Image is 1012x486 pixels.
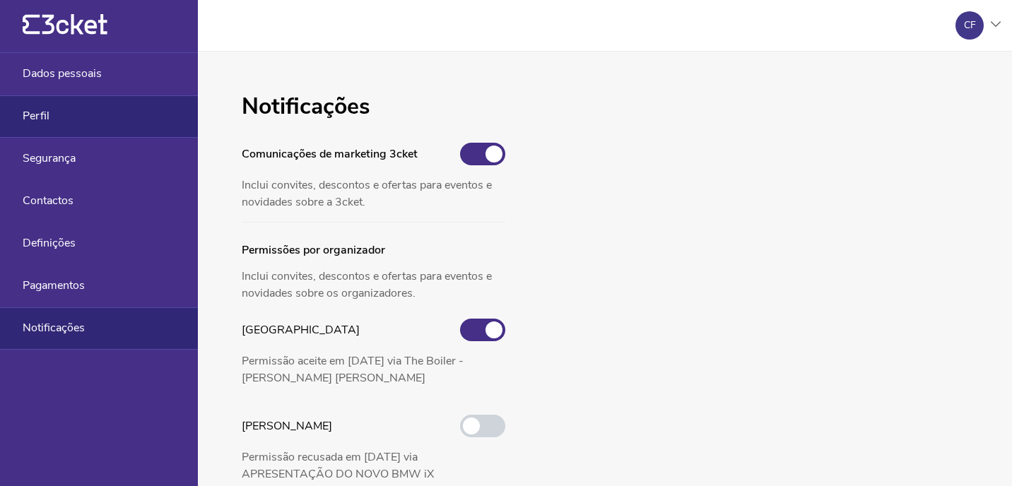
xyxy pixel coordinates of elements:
[23,28,107,38] a: {' '}
[23,109,49,122] span: Perfil
[242,324,360,336] p: [GEOGRAPHIC_DATA]
[23,237,76,249] span: Definições
[964,20,976,31] div: CF
[23,279,85,292] span: Pagamentos
[242,420,332,432] p: [PERSON_NAME]
[242,94,505,120] h1: Notificações
[23,321,85,334] span: Notificações
[23,194,73,207] span: Contactos
[242,148,418,160] p: Comunicações de marketing 3cket
[242,437,505,482] p: Permissão recusada em [DATE] via APRESENTAÇÃO DO NOVO BMW iX
[242,341,505,386] p: Permissão aceite em [DATE] via The Boiler - [PERSON_NAME] [PERSON_NAME]
[242,244,385,256] p: Permissões por organizador
[23,15,40,35] g: {' '}
[23,152,76,165] span: Segurança
[23,67,102,80] span: Dados pessoais
[242,165,505,211] p: Inclui convites, descontos e ofertas para eventos e novidades sobre a 3cket.
[242,256,505,302] p: Inclui convites, descontos e ofertas para eventos e novidades sobre os organizadores.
